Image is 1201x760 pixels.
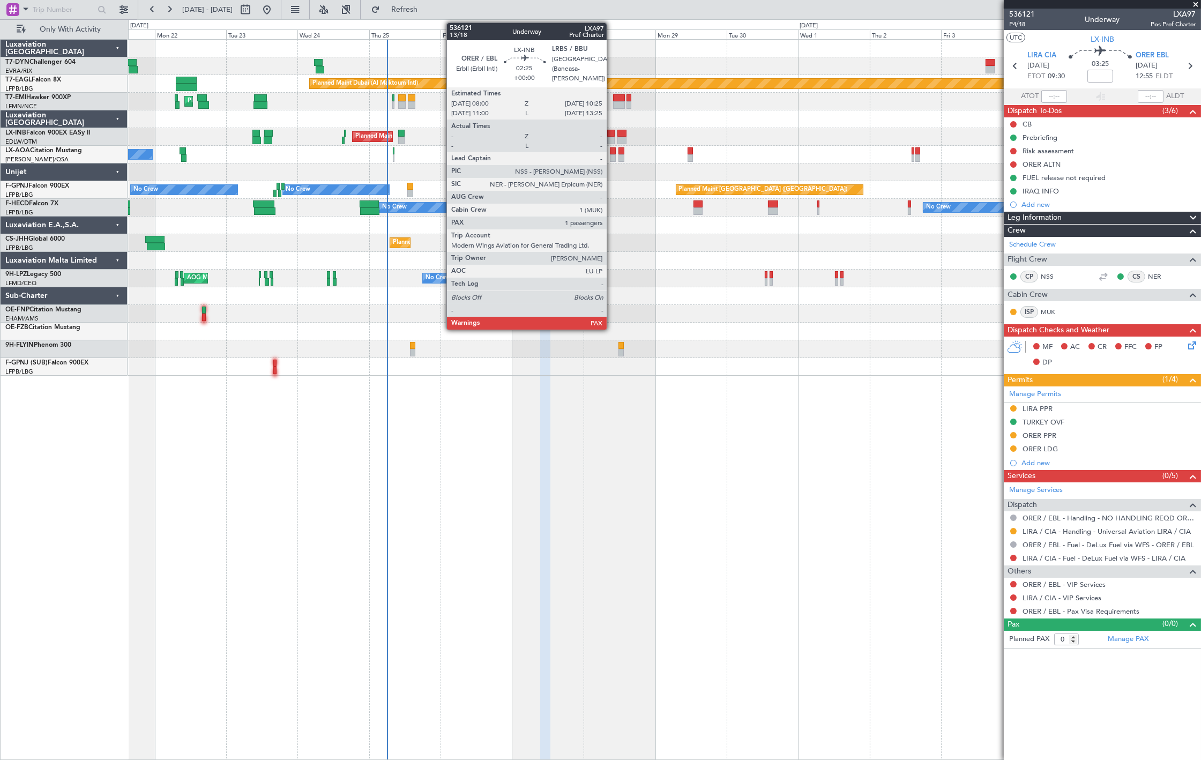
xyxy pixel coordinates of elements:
[28,26,113,33] span: Only With Activity
[1108,634,1148,645] a: Manage PAX
[1092,59,1109,70] span: 03:25
[5,147,82,154] a: LX-AOACitation Mustang
[5,200,58,207] a: F-HECDFalcon 7X
[1023,173,1106,182] div: FUEL release not required
[512,29,584,39] div: Sat 27
[679,182,848,198] div: Planned Maint [GEOGRAPHIC_DATA] ([GEOGRAPHIC_DATA])
[5,155,69,163] a: [PERSON_NAME]/QSA
[1162,374,1178,385] span: (1/4)
[584,29,655,39] div: Sun 28
[1009,389,1061,400] a: Manage Permits
[5,360,48,366] span: F-GPNJ (SUB)
[1008,324,1109,337] span: Dispatch Checks and Weather
[5,85,33,93] a: LFPB/LBG
[355,129,524,145] div: Planned Maint [GEOGRAPHIC_DATA] ([GEOGRAPHIC_DATA])
[1023,418,1064,427] div: TURKEY OVF
[1148,272,1172,281] a: NER
[1008,289,1048,301] span: Cabin Crew
[941,29,1012,39] div: Fri 3
[1151,20,1196,29] span: Pos Pref Charter
[5,183,69,189] a: F-GPNJFalcon 900EX
[5,94,71,101] a: T7-EMIHawker 900XP
[441,29,512,39] div: Fri 26
[1023,593,1101,602] a: LIRA / CIA - VIP Services
[1009,240,1056,250] a: Schedule Crew
[1085,14,1120,26] div: Underway
[5,59,76,65] a: T7-DYNChallenger 604
[5,208,33,217] a: LFPB/LBG
[1023,404,1053,413] div: LIRA PPR
[188,93,290,109] div: Planned Maint [GEOGRAPHIC_DATA]
[1023,527,1191,536] a: LIRA / CIA - Handling - Universal Aviation LIRA / CIA
[1009,634,1049,645] label: Planned PAX
[1008,470,1035,482] span: Services
[5,342,34,348] span: 9H-FLYIN
[5,360,88,366] a: F-GPNJ (SUB)Falcon 900EX
[1151,9,1196,20] span: LXA97
[1006,33,1025,42] button: UTC
[1009,9,1035,20] span: 536121
[1027,71,1045,82] span: ETOT
[1136,50,1169,61] span: ORER EBL
[5,271,61,278] a: 9H-LPZLegacy 500
[1027,61,1049,71] span: [DATE]
[1008,619,1019,631] span: Pax
[1020,306,1038,318] div: ISP
[1008,374,1033,386] span: Permits
[5,183,28,189] span: F-GPNJ
[800,21,818,31] div: [DATE]
[1023,513,1196,523] a: ORER / EBL - Handling - NO HANDLING REQD ORER/EBL
[1136,61,1158,71] span: [DATE]
[5,342,71,348] a: 9H-FLYINPhenom 300
[369,29,441,39] div: Thu 25
[1124,342,1137,353] span: FFC
[5,236,65,242] a: CS-JHHGlobal 6000
[1023,133,1057,142] div: Prebriefing
[155,29,226,39] div: Mon 22
[1023,540,1194,549] a: ORER / EBL - Fuel - DeLux Fuel via WFS - ORER / EBL
[130,21,148,31] div: [DATE]
[1021,200,1196,209] div: Add new
[297,29,369,39] div: Wed 24
[133,182,158,198] div: No Crew
[5,67,32,75] a: EVRA/RIX
[1155,71,1173,82] span: ELDT
[1023,431,1056,440] div: ORER PPR
[5,236,28,242] span: CS-JHH
[33,2,94,18] input: Trip Number
[187,270,273,286] div: AOG Maint Cannes (Mandelieu)
[382,199,407,215] div: No Crew
[1021,91,1039,102] span: ATOT
[1041,90,1067,103] input: --:--
[5,244,33,252] a: LFPB/LBG
[1023,444,1058,453] div: ORER LDG
[1008,225,1026,237] span: Crew
[1166,91,1184,102] span: ALDT
[1041,307,1065,317] a: MUK
[1041,272,1065,281] a: NSS
[5,102,37,110] a: LFMN/NCE
[286,182,310,198] div: No Crew
[1162,105,1178,116] span: (3/6)
[1042,342,1053,353] span: MF
[1128,271,1145,282] div: CS
[1023,160,1061,169] div: ORER ALTN
[1009,485,1063,496] a: Manage Services
[1136,71,1153,82] span: 12:55
[655,29,727,39] div: Mon 29
[382,6,427,13] span: Refresh
[5,324,28,331] span: OE-FZB
[1023,146,1074,155] div: Risk assessment
[1008,254,1047,266] span: Flight Crew
[1008,105,1062,117] span: Dispatch To-Dos
[5,307,29,313] span: OE-FNP
[1162,618,1178,629] span: (0/0)
[426,270,450,286] div: No Crew
[5,271,27,278] span: 9H-LPZ
[1008,499,1037,511] span: Dispatch
[5,315,38,323] a: EHAM/AMS
[1162,470,1178,481] span: (0/5)
[5,200,29,207] span: F-HECD
[1008,565,1031,578] span: Others
[464,199,633,215] div: Planned Maint [GEOGRAPHIC_DATA] ([GEOGRAPHIC_DATA])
